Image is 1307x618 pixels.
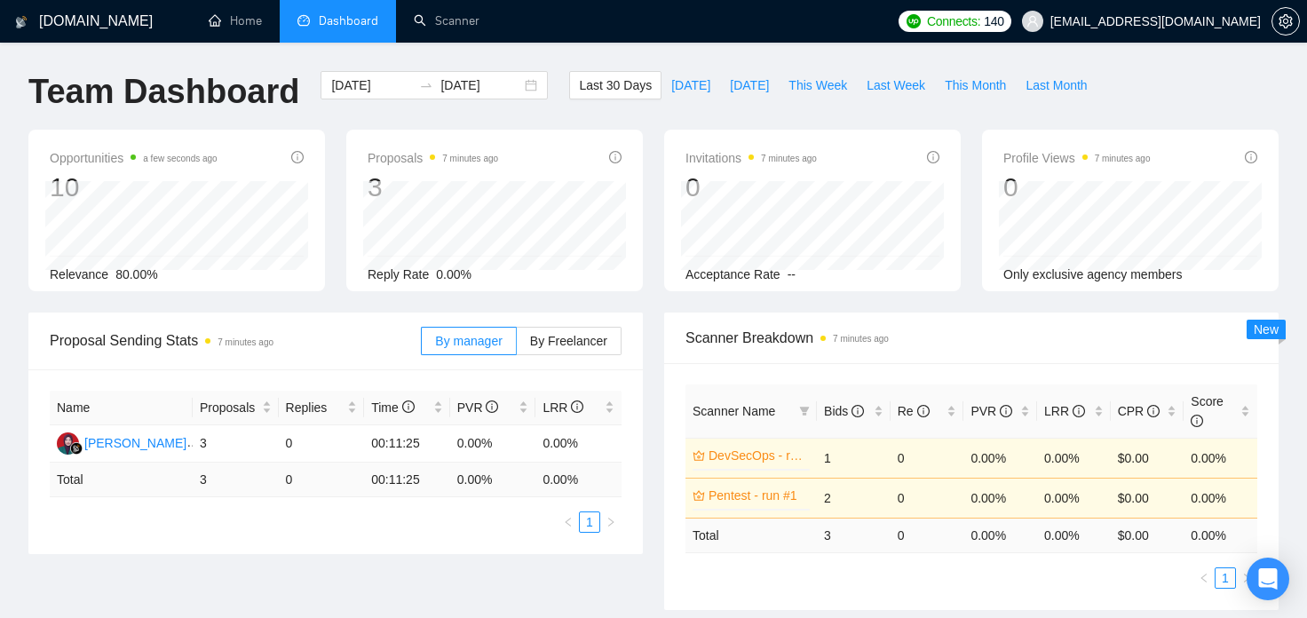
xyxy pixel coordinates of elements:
[833,334,889,344] time: 7 minutes ago
[436,267,471,281] span: 0.00%
[580,512,599,532] a: 1
[857,71,935,99] button: Last Week
[419,78,433,92] span: swap-right
[1037,478,1111,518] td: 0.00%
[709,446,806,465] a: DevSecOps - run #1
[457,400,499,415] span: PVR
[57,435,186,449] a: NF[PERSON_NAME]
[1193,567,1215,589] li: Previous Page
[1191,415,1203,427] span: info-circle
[817,438,891,478] td: 1
[50,267,108,281] span: Relevance
[569,71,661,99] button: Last 30 Days
[57,432,79,455] img: NF
[935,71,1016,99] button: This Month
[891,438,964,478] td: 0
[579,75,652,95] span: Last 30 Days
[963,518,1037,552] td: 0.00 %
[1095,154,1151,163] time: 7 minutes ago
[1044,404,1085,418] span: LRR
[1241,573,1252,583] span: right
[368,147,498,169] span: Proposals
[685,267,780,281] span: Acceptance Rate
[898,404,930,418] span: Re
[1003,170,1151,204] div: 0
[486,400,498,413] span: info-circle
[50,147,218,169] span: Opportunities
[279,391,365,425] th: Replies
[50,463,193,497] td: Total
[414,13,479,28] a: searchScanner
[1111,438,1184,478] td: $0.00
[364,425,450,463] td: 00:11:25
[1272,14,1299,28] span: setting
[927,12,980,31] span: Connects:
[817,518,891,552] td: 3
[685,147,817,169] span: Invitations
[606,517,616,527] span: right
[1184,438,1257,478] td: 0.00%
[609,151,622,163] span: info-circle
[709,486,806,505] a: Pentest - run #1
[788,267,796,281] span: --
[685,518,817,552] td: Total
[799,406,810,416] span: filter
[50,391,193,425] th: Name
[50,329,421,352] span: Proposal Sending Stats
[193,463,279,497] td: 3
[70,442,83,455] img: gigradar-bm.png
[450,463,536,497] td: 0.00 %
[563,517,574,527] span: left
[331,75,412,95] input: Start date
[891,518,964,552] td: 0
[693,489,705,502] span: crown
[84,433,186,453] div: [PERSON_NAME]
[1184,478,1257,518] td: 0.00%
[970,404,1012,418] span: PVR
[1271,14,1300,28] a: setting
[209,13,262,28] a: homeHome
[1191,394,1224,428] span: Score
[1216,568,1235,588] a: 1
[761,154,817,163] time: 7 minutes ago
[693,404,775,418] span: Scanner Name
[671,75,710,95] span: [DATE]
[1245,151,1257,163] span: info-circle
[193,425,279,463] td: 3
[193,391,279,425] th: Proposals
[685,170,817,204] div: 0
[788,75,847,95] span: This Week
[1118,404,1160,418] span: CPR
[1147,405,1160,417] span: info-circle
[368,267,429,281] span: Reply Rate
[1016,71,1097,99] button: Last Month
[927,151,939,163] span: info-circle
[693,449,705,462] span: crown
[371,400,414,415] span: Time
[450,425,536,463] td: 0.00%
[297,14,310,27] span: dashboard
[867,75,925,95] span: Last Week
[530,334,607,348] span: By Freelancer
[1236,567,1257,589] li: Next Page
[279,463,365,497] td: 0
[1254,322,1279,337] span: New
[907,14,921,28] img: upwork-logo.png
[218,337,273,347] time: 7 minutes ago
[579,511,600,533] li: 1
[442,154,498,163] time: 7 minutes ago
[279,425,365,463] td: 0
[440,75,521,95] input: End date
[1193,567,1215,589] button: left
[143,154,217,163] time: a few seconds ago
[1037,438,1111,478] td: 0.00%
[571,400,583,413] span: info-circle
[435,334,502,348] span: By manager
[1037,518,1111,552] td: 0.00 %
[891,478,964,518] td: 0
[291,151,304,163] span: info-circle
[15,8,28,36] img: logo
[1026,15,1039,28] span: user
[558,511,579,533] button: left
[319,13,378,28] span: Dashboard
